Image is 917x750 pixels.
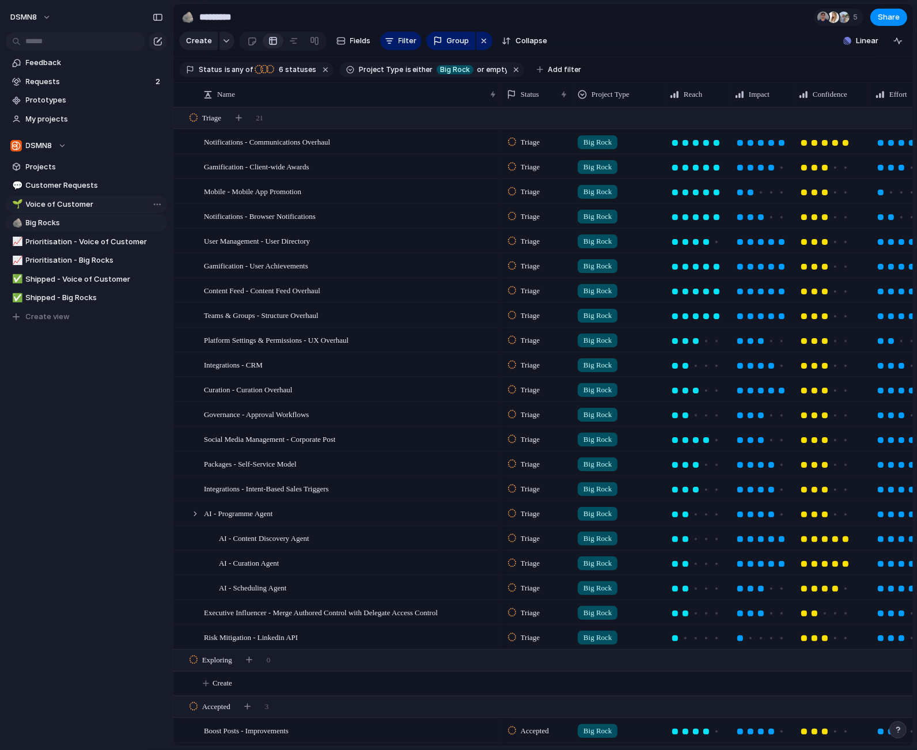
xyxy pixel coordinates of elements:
[583,161,612,173] span: Big Rock
[5,8,57,26] button: DSMN8
[889,89,907,100] span: Effort
[583,607,612,619] span: Big Rock
[583,434,612,445] span: Big Rock
[516,35,547,47] span: Collapse
[6,111,167,128] a: My projects
[583,508,612,520] span: Big Rock
[204,382,292,396] span: Curation - Curation Overhaul
[521,285,540,297] span: Triage
[26,76,152,88] span: Requests
[447,35,469,47] span: Group
[583,632,612,643] span: Big Rock
[684,89,702,100] span: Reach
[521,508,540,520] span: Triage
[521,137,540,148] span: Triage
[12,179,20,192] div: 💬
[332,32,376,50] button: Fields
[265,701,269,713] span: 3
[204,308,319,321] span: Teams & Groups - Structure Overhaul
[12,217,20,230] div: 🪨
[521,632,540,643] span: Triage
[521,409,540,421] span: Triage
[26,113,163,125] span: My projects
[219,581,286,594] span: AI - Scheduling Agent
[12,291,20,305] div: ✅
[204,234,310,247] span: User Management - User Directory
[219,531,309,544] span: AI - Content Discovery Agent
[26,217,163,229] span: Big Rocks
[181,9,194,25] div: 🪨
[186,35,212,47] span: Create
[521,186,540,198] span: Triage
[204,160,309,173] span: Gamification - Client-wide Awards
[6,308,167,325] button: Create view
[6,137,167,154] button: DSMN8
[204,506,273,520] span: AI - Programme Agent
[6,233,167,251] a: 📈Prioritisation - Voice of Customer
[225,65,230,75] span: is
[10,199,22,210] button: 🌱
[878,12,900,23] span: Share
[12,198,20,211] div: 🌱
[583,582,612,594] span: Big Rock
[521,725,549,737] span: Accepted
[6,214,167,232] a: 🪨Big Rocks
[10,274,22,285] button: ✅
[26,311,70,323] span: Create view
[6,271,167,288] a: ✅Shipped - Voice of Customer
[839,32,883,50] button: Linear
[26,292,163,304] span: Shipped - Big Rocks
[583,236,612,247] span: Big Rock
[202,112,221,124] span: Triage
[521,161,540,173] span: Triage
[583,285,612,297] span: Big Rock
[26,255,163,266] span: Prioritisation - Big Rocks
[26,57,163,69] span: Feedback
[204,482,329,495] span: Integrations - Intent-Based Sales Triggers
[26,199,163,210] span: Voice of Customer
[26,94,163,106] span: Prototypes
[26,161,163,173] span: Projects
[403,63,436,76] button: iseither
[583,558,612,569] span: Big Rock
[12,235,20,248] div: 📈
[204,333,348,346] span: Platform Settings & Permissions - UX Overhaul
[440,65,470,75] span: Big Rock
[521,335,540,346] span: Triage
[10,12,37,23] span: DSMN8
[6,252,167,269] a: 📈Prioritisation - Big Rocks
[583,186,612,198] span: Big Rock
[6,196,167,213] div: 🌱Voice of Customer
[10,255,22,266] button: 📈
[256,112,263,124] span: 21
[6,289,167,306] div: ✅Shipped - Big Rocks
[204,184,301,198] span: Mobile - Mobile App Promotion
[6,158,167,176] a: Projects
[521,607,540,619] span: Triage
[179,8,197,26] button: 🪨
[583,725,612,737] span: Big Rock
[583,533,612,544] span: Big Rock
[204,724,289,737] span: Boost Posts - Improvements
[521,89,539,100] span: Status
[10,217,22,229] button: 🪨
[380,32,422,50] button: Filter
[475,65,507,75] span: or empty
[521,582,540,594] span: Triage
[521,236,540,247] span: Triage
[204,283,320,297] span: Content Feed - Content Feed Overhaul
[583,459,612,470] span: Big Rock
[583,335,612,346] span: Big Rock
[10,292,22,304] button: ✅
[267,654,271,666] span: 0
[406,65,411,75] span: is
[254,63,319,76] button: 6 statuses
[548,65,581,75] span: Add filter
[204,630,298,643] span: Risk Mitigation - Linkedin API
[521,384,540,396] span: Triage
[10,236,22,248] button: 📈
